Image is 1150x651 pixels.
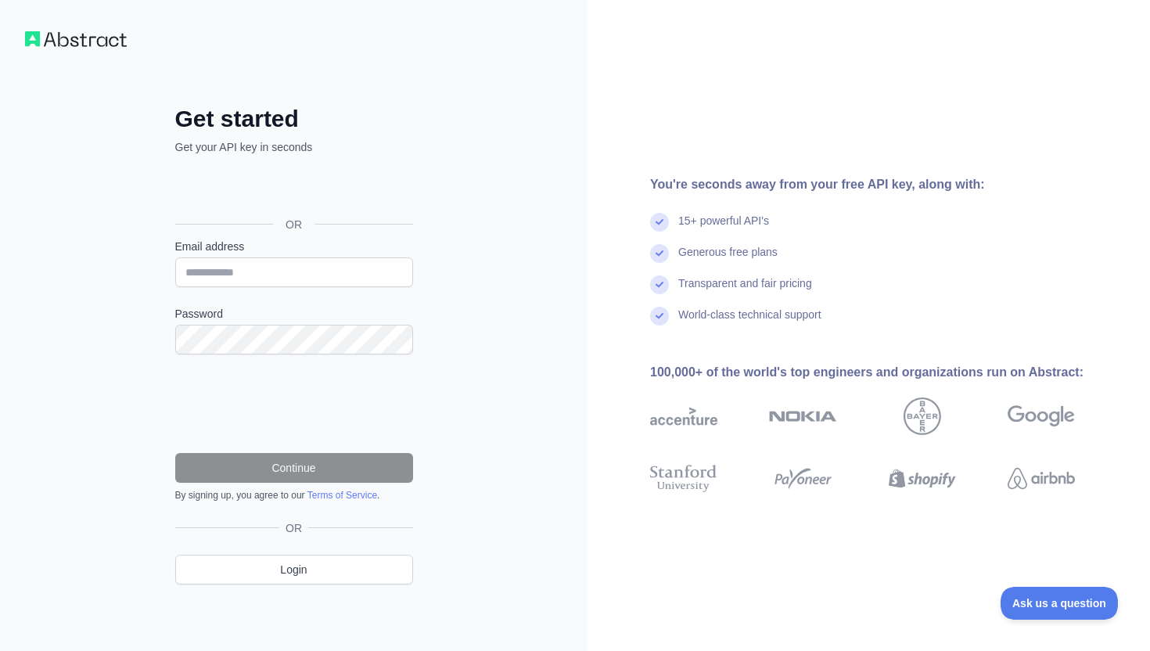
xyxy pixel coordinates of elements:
div: Generous free plans [678,244,778,275]
img: google [1008,397,1075,435]
span: OR [279,520,308,536]
img: payoneer [769,462,836,495]
iframe: Toggle Customer Support [1001,587,1119,620]
a: Login [175,555,413,584]
img: accenture [650,397,717,435]
img: check mark [650,275,669,294]
div: Transparent and fair pricing [678,275,812,307]
div: You're seconds away from your free API key, along with: [650,175,1125,194]
iframe: Sign in with Google Button [167,172,418,207]
div: World-class technical support [678,307,821,338]
img: check mark [650,244,669,263]
img: bayer [904,397,941,435]
img: check mark [650,307,669,325]
img: stanford university [650,462,717,495]
p: Get your API key in seconds [175,139,413,155]
h2: Get started [175,105,413,133]
label: Email address [175,239,413,254]
img: airbnb [1008,462,1075,495]
a: Terms of Service [307,490,377,501]
label: Password [175,306,413,322]
img: nokia [769,397,836,435]
img: check mark [650,213,669,232]
div: By signing up, you agree to our . [175,489,413,502]
img: shopify [889,462,956,495]
img: Workflow [25,31,127,47]
div: 15+ powerful API's [678,213,769,244]
div: 100,000+ of the world's top engineers and organizations run on Abstract: [650,363,1125,382]
span: OR [273,217,314,232]
iframe: reCAPTCHA [175,373,413,434]
button: Continue [175,453,413,483]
